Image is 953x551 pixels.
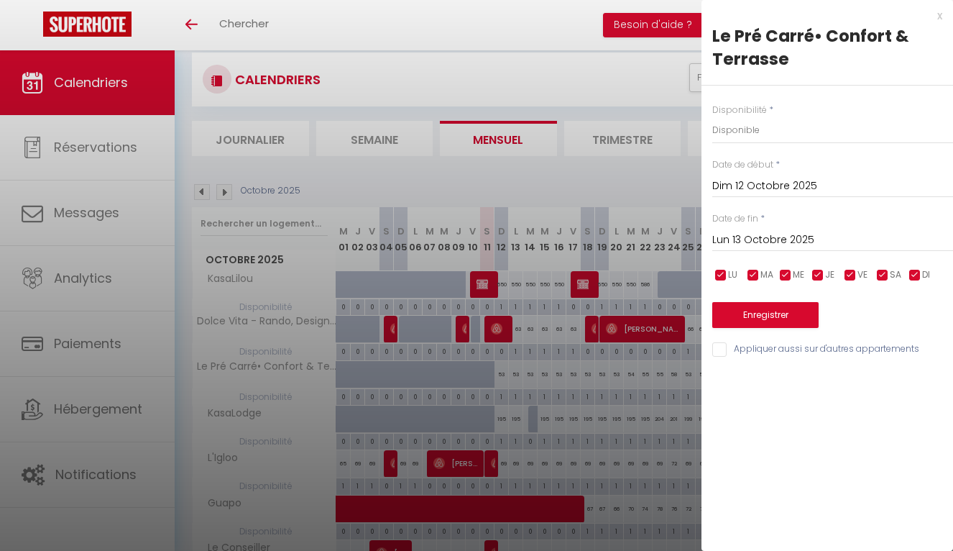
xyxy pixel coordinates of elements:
div: x [701,7,942,24]
span: DI [922,268,930,282]
button: Enregistrer [712,302,819,328]
span: SA [890,268,901,282]
span: MA [760,268,773,282]
label: Date de début [712,158,773,172]
span: VE [857,268,867,282]
span: JE [825,268,834,282]
label: Date de fin [712,212,758,226]
span: ME [793,268,804,282]
span: LU [728,268,737,282]
div: Le Pré Carré• Confort & Terrasse [712,24,942,70]
label: Disponibilité [712,104,767,117]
